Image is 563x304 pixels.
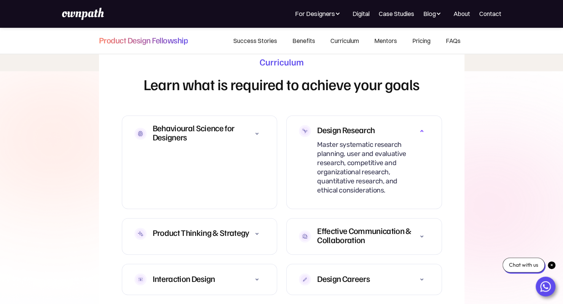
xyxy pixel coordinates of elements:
div: Chat with us [502,258,545,272]
a: Success Stories [226,28,285,54]
a: FAQs [438,28,464,54]
h4: Product Design Fellowship [99,35,188,45]
div: Product Thinking & Strategy [134,224,265,243]
div: Behavioural Science for Designers [134,122,265,145]
div: Product Thinking & Strategy [153,228,249,237]
a: Mentors [367,28,405,54]
strong: Effective Communication & Collaboration [317,225,411,245]
h3: Curriculum [99,56,464,68]
div: Effective Communication & Collaboration [299,224,429,248]
div: Interaction Design [153,274,215,283]
div: Design Careers [299,270,429,288]
h1: Learn what is required to achieve your goals [99,76,464,92]
a: Case Studies [378,9,414,18]
a: Product Design Fellowship [99,28,188,51]
a: Pricing [405,28,438,54]
a: Contact [479,9,501,18]
div: Blog [423,9,435,18]
a: Benefits [285,28,323,54]
div: For Designers [295,9,343,18]
a: About [453,9,470,18]
div: Design Careers [317,274,370,283]
div: Interaction Design [134,270,265,288]
div: Design Research [317,125,375,134]
a: Digital [352,9,369,18]
p: Master systematic research planning, user and evaluative research, competitive and organizational... [317,140,416,195]
div: Behavioural Science for Designers [153,123,250,142]
nav: Design Research [299,140,429,202]
div: Design Research [299,122,429,140]
a: Curriculum [323,28,367,54]
div: Blog [423,9,444,18]
div: For Designers [295,9,335,18]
